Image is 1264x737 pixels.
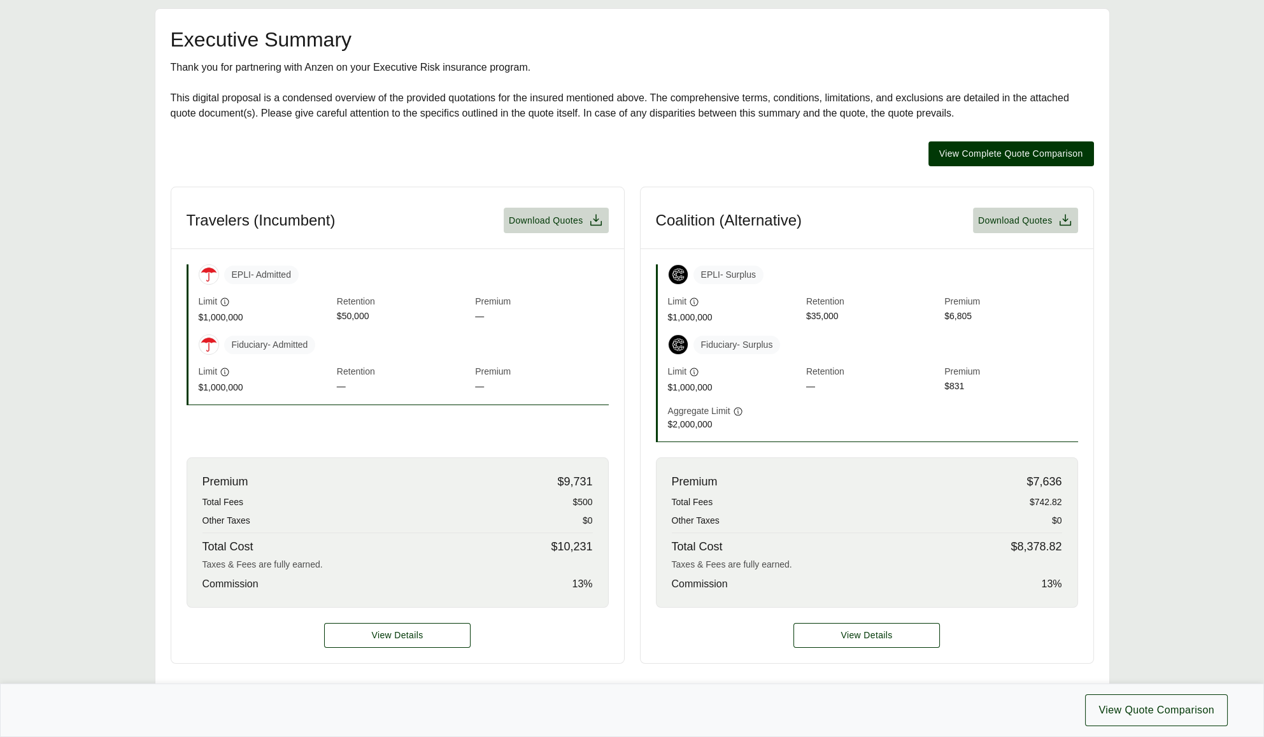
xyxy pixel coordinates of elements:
span: EPLI - Surplus [693,266,763,284]
span: Premium [672,473,718,490]
span: $2,000,000 [668,418,801,431]
button: View Complete Quote Comparison [928,141,1094,166]
span: Total Fees [672,496,713,509]
span: Download Quotes [978,214,1053,227]
span: — [475,310,608,324]
div: Taxes & Fees are fully earned. [202,558,593,571]
span: Limit [199,295,218,308]
span: Premium [944,365,1077,380]
button: View Details [793,623,940,648]
span: $35,000 [806,310,939,324]
span: Fiduciary - Admitted [224,336,316,354]
div: Thank you for partnering with Anzen on your Executive Risk insurance program. This digital propos... [171,60,1094,121]
span: View Details [372,629,423,642]
h2: Executive Summary [171,29,1094,50]
img: Travelers [199,335,218,354]
span: Retention [806,295,939,310]
h3: Coalition (Alternative) [656,211,802,230]
span: Other Taxes [202,514,250,527]
div: Taxes & Fees are fully earned. [672,558,1062,571]
button: View Quote Comparison [1085,694,1228,726]
span: Total Cost [672,538,723,555]
span: $6,805 [944,310,1077,324]
span: $1,000,000 [199,381,332,394]
span: View Quote Comparison [1098,703,1214,718]
span: Limit [668,365,687,378]
span: Limit [668,295,687,308]
span: $10,231 [551,538,592,555]
span: $500 [572,496,592,509]
span: EPLI - Admitted [224,266,299,284]
span: Commission [672,576,728,592]
span: Fiduciary - Surplus [693,336,781,354]
span: Retention [337,295,470,310]
span: Other Taxes [672,514,720,527]
span: $7,636 [1026,473,1062,490]
span: — [806,380,939,394]
span: Total Fees [202,496,244,509]
span: $831 [944,380,1077,394]
span: Commission [202,576,259,592]
a: Coalition (Alternative) details [793,623,940,648]
span: Premium [475,295,608,310]
span: $9,731 [557,473,592,490]
span: Retention [806,365,939,380]
span: Premium [944,295,1077,310]
span: 13 % [1041,576,1062,592]
span: — [337,380,470,394]
span: $1,000,000 [668,311,801,324]
span: Aggregate Limit [668,404,730,418]
button: Download Quotes [504,208,609,233]
span: $8,378.82 [1011,538,1062,555]
a: Travelers (Incumbent) details [324,623,471,648]
span: Premium [475,365,608,380]
span: $50,000 [337,310,470,324]
span: $1,000,000 [199,311,332,324]
span: 13 % [572,576,592,592]
span: View Complete Quote Comparison [939,147,1083,161]
span: Retention [337,365,470,380]
span: View Details [841,629,893,642]
h3: Travelers (Incumbent) [187,211,336,230]
span: Download Quotes [509,214,583,227]
span: $0 [583,514,593,527]
img: Coalition [669,265,688,284]
span: $1,000,000 [668,381,801,394]
span: Limit [199,365,218,378]
span: Total Cost [202,538,253,555]
span: $742.82 [1030,496,1062,509]
img: Travelers [199,265,218,284]
button: View Details [324,623,471,648]
span: Premium [202,473,248,490]
img: Coalition [669,335,688,354]
span: $0 [1052,514,1062,527]
span: — [475,380,608,394]
button: Download Quotes [973,208,1078,233]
